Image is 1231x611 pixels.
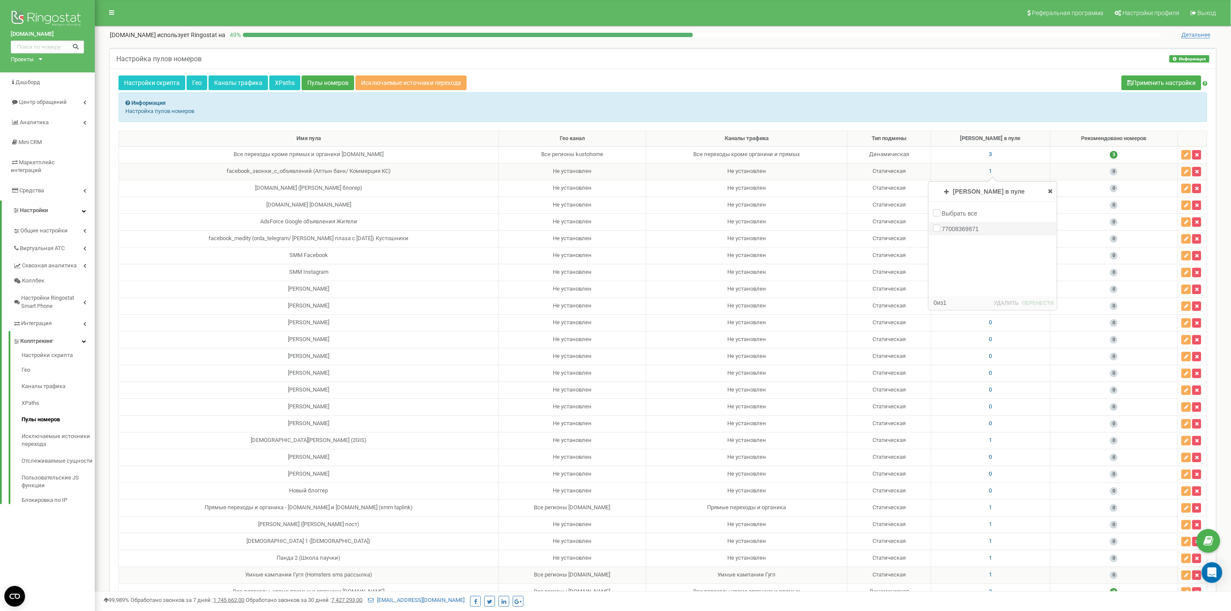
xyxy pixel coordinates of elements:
td: Не установлен [499,331,646,348]
span: 0 [1110,386,1118,394]
button: Применить настройки [1122,75,1201,90]
span: 0 [1110,403,1118,411]
td: Умные кампании Гугл [646,567,847,583]
span: 3 [1110,151,1118,159]
td: Статическая [847,197,931,213]
td: Статическая [847,247,931,264]
span: 0 [1110,302,1118,310]
span: 0 [989,353,992,359]
td: Статическая [847,163,931,180]
div: [PERSON_NAME] [122,470,495,478]
td: Статическая [847,516,931,533]
a: Сквозная аналитика [13,256,95,273]
span: 0 [989,370,992,376]
div: facebook_medity (orda_telegram/ [PERSON_NAME] плаза с [DATE]) Кустошники [122,235,495,243]
a: Гео [22,362,95,379]
a: Гео [187,75,207,90]
td: Не установлен [499,163,646,180]
td: Не установлен [646,230,847,247]
span: [PERSON_NAME] в пуле [953,188,1025,195]
a: Коллтрекинг [13,331,95,349]
strong: Информация [131,100,165,106]
div: [PERSON_NAME] [122,453,495,461]
td: Не установлен [646,432,847,449]
label: Выбрать все [942,209,979,218]
td: Статическая [847,281,931,298]
span: 0 [1110,201,1118,209]
td: Не установлен [646,533,847,550]
td: Не установлен [646,348,847,365]
td: Статическая [847,466,931,483]
span: 0 [989,403,992,410]
div: facebook_звонки_с_объявлений (Алтын банк/ Коммерция КС) [122,167,495,175]
td: Статическая [847,365,931,382]
div: [PERSON_NAME] [122,285,495,293]
a: Каналы трафика [209,75,268,90]
td: Не установлен [499,415,646,432]
span: 0 [1110,353,1118,360]
td: Не установлен [646,550,847,567]
a: Настройки [2,201,95,221]
a: Блокировка по IP [22,494,95,504]
th: Тип подмены [847,131,931,147]
td: Не установлен [646,483,847,499]
button: УДАЛИТЬ [993,299,1019,308]
span: Mini CRM [19,139,42,145]
span: 3 [989,588,992,595]
span: Интеграция [21,320,52,328]
span: Обработано звонков за 7 дней : [131,597,244,603]
td: Не установлен [646,314,847,331]
span: 0 [989,336,992,342]
td: Не установлен [646,180,847,197]
td: Не установлен [646,281,847,298]
td: Все переходы кроме органики и прямых [646,583,847,600]
td: Не установлен [499,247,646,264]
td: Статическая [847,533,931,550]
span: Выход [1197,9,1216,16]
a: XPaths [269,75,300,90]
td: Не установлен [646,264,847,281]
span: 1 [989,555,992,561]
span: 1 [989,168,992,174]
button: Open CMP widget [4,586,25,607]
td: Не установлен [499,264,646,281]
span: 3 [989,151,992,157]
span: 0 [1110,571,1118,579]
td: Статическая [847,415,931,432]
td: Все регионы [DOMAIN_NAME] [499,583,646,600]
span: 1 [989,538,992,544]
span: 0 [989,470,992,477]
span: 0 [1110,555,1118,562]
span: Коллтрекинг [20,337,53,345]
td: Не установлен [646,398,847,415]
td: Статическая [847,567,931,583]
span: 0 [1110,168,1118,175]
div: [PERSON_NAME] [122,302,495,310]
td: Не установлен [499,230,646,247]
td: Все регионы [DOMAIN_NAME] [499,499,646,516]
div: [DOMAIN_NAME] ([PERSON_NAME] блогер) [122,184,495,192]
span: 0 [1110,487,1118,495]
a: Отслеживаемые сущности [22,453,95,470]
td: Все переходы кроме органики и прямых [646,146,847,163]
span: Настройки [20,207,48,213]
td: Не установлен [646,213,847,230]
div: [PERSON_NAME] [122,420,495,428]
a: [DOMAIN_NAME] [11,30,84,38]
a: [EMAIL_ADDRESS][DOMAIN_NAME] [368,597,464,603]
span: 0 [989,487,992,494]
a: XPaths [22,395,95,412]
u: 1 745 662,00 [213,597,244,603]
span: 1 [943,299,947,306]
div: SMM Facebook [122,251,495,260]
td: Не установлен [499,365,646,382]
span: Обработано звонков за 30 дней : [246,597,362,603]
span: 0 [1110,454,1118,461]
td: Не установлен [646,298,847,314]
div: Умные кампании Гугл (Homsters sms рассылка) [122,571,495,579]
th: Каналы трафика [646,131,847,147]
a: Виртуальная АТС [13,238,95,256]
a: Общие настройки [13,221,95,238]
div: из [931,298,947,307]
td: Статическая [847,550,931,567]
